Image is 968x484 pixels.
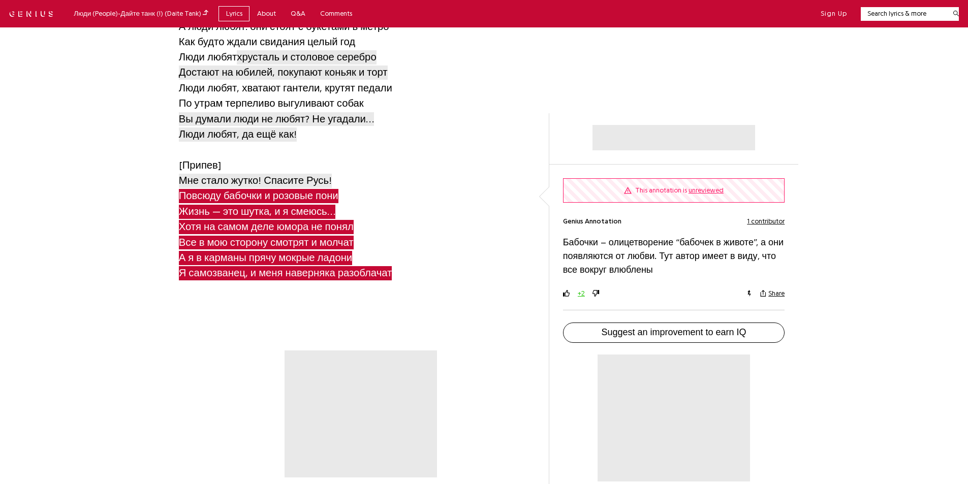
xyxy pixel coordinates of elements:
[760,289,785,298] button: Share
[179,173,332,188] a: Мне стало жутко! Спасите Русь!
[313,6,359,22] a: Comments
[179,112,374,142] span: Вы думали люди не любят? Не угадали… Люди любят, да ещё как!
[179,204,392,281] a: Жизнь — это шутка, и я смеюсь…Хотя на самом деле юмора не понялВсе в мою сторону смотрят и молчат...
[563,290,570,297] svg: upvote
[249,6,283,22] a: About
[74,8,208,19] div: Люди (People) - Дайте танк (!) (Daite Tank)
[563,322,785,343] button: Suggest an improvement to earn IQ
[592,290,600,297] svg: downvote
[179,111,374,143] a: Вы думали люди не любят? Не угадали…Люди любят, да ещё как!
[179,49,388,81] a: хрусталь и столовое сереброДостают на юбилей, покупают коньяк и торт
[179,189,338,203] span: Повсюду бабочки и розовые пони
[747,216,785,227] button: 1 contributor
[689,187,724,193] span: unreviewed
[283,6,313,22] a: Q&A
[179,188,338,204] a: Повсюду бабочки и розовые пони
[563,216,621,227] span: Genius Annotation
[218,6,249,22] a: Lyrics
[768,289,785,298] span: Share
[179,50,388,80] span: хрусталь и столовое серебро Достают на юбилей, покупают коньяк и торт
[821,9,847,18] button: Sign Up
[577,288,586,299] button: +2
[635,185,724,196] div: This annotation is
[563,236,785,277] p: Бабочки – олицетворение “бабочек в животе”, а они появляются от любви. Тут автор имеет в виду, чт...
[861,9,947,19] input: Search lyrics & more
[179,174,332,188] span: Мне стало жутко! Спасите Русь!
[179,205,392,280] span: Жизнь — это шутка, и я смеюсь… Хотя на самом деле юмора не понял Все в мою сторону смотрят и молч...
